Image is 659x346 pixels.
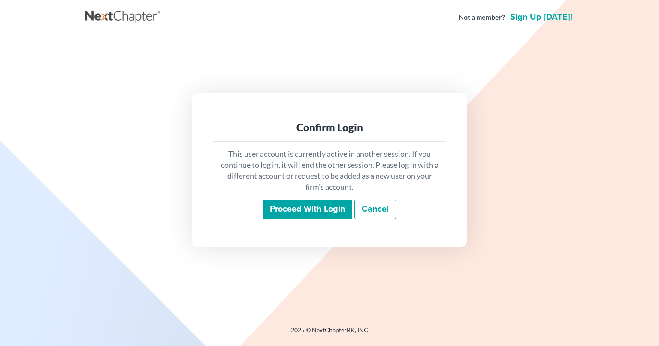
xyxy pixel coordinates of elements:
[220,121,439,134] div: Confirm Login
[263,200,352,219] input: Proceed with login
[354,200,396,219] a: Cancel
[85,326,574,341] div: 2025 © NextChapterBK, INC
[459,12,505,22] strong: Not a member?
[220,149,439,193] p: This user account is currently active in another session. If you continue to log in, it will end ...
[508,13,574,21] a: Sign up [DATE]!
